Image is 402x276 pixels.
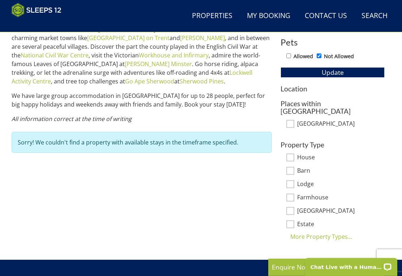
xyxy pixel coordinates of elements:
label: Lodge [297,181,385,189]
label: Estate [297,221,385,229]
iframe: Customer reviews powered by Trustpilot [8,22,84,28]
em: All information correct at the time of writing [12,115,132,123]
a: Sherwood Pines [180,77,224,85]
p: Enquire Now [272,262,380,272]
p: We have large group accommodation in [GEOGRAPHIC_DATA] for up to 28 people, perfect for big happy... [12,91,272,109]
label: Not Allowed [324,52,354,60]
iframe: LiveChat chat widget [300,253,402,276]
img: Sleeps 12 [12,3,61,17]
a: [PERSON_NAME] Minster [125,60,192,68]
label: House [297,154,385,162]
a: National Civil War Centre [21,51,89,59]
h3: Places within [GEOGRAPHIC_DATA] [281,100,385,115]
span: Update [322,68,344,77]
button: Update [281,67,385,77]
a: Workhouse and Infirmary [139,51,209,59]
label: Farmhouse [297,194,385,202]
a: [GEOGRAPHIC_DATA] on Trent [87,34,170,42]
div: More Property Types... [281,232,385,241]
label: Allowed [294,52,313,60]
label: [GEOGRAPHIC_DATA] [297,120,385,128]
a: Go Ape Sherwood [125,77,174,85]
label: [GEOGRAPHIC_DATA] [297,207,385,215]
label: Barn [297,167,385,175]
h3: Pets [281,38,385,47]
div: Sorry! We couldn't find a property with available stays in the timeframe specified. [12,132,272,153]
a: Lockwell Activity Centre [12,69,252,85]
a: Properties [189,8,235,24]
a: [PERSON_NAME] [180,34,225,42]
p: Spend a day in the vibrant capital city of ; browse the shops, visit the medieval castle, have a ... [12,16,272,86]
a: Search [359,8,390,24]
a: Contact Us [302,8,350,24]
a: My Booking [244,8,293,24]
h3: Property Type [281,141,385,148]
h3: Location [281,85,385,92]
